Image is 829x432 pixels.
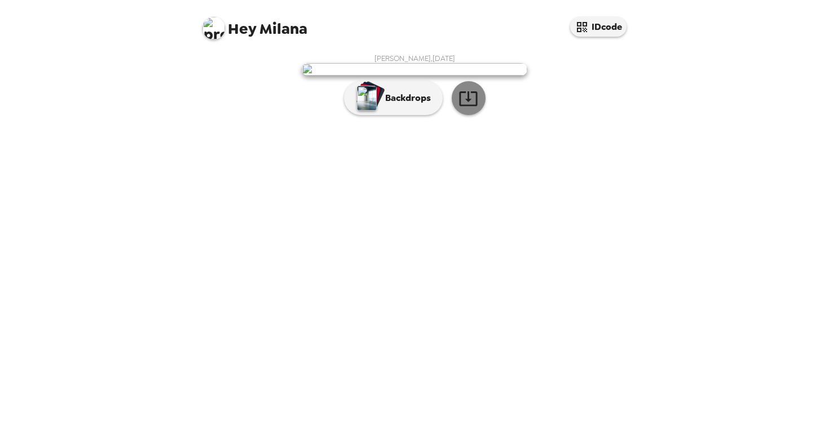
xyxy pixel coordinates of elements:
span: [PERSON_NAME] , [DATE] [374,54,455,63]
button: IDcode [570,17,627,37]
img: user [302,63,527,76]
img: profile pic [202,17,225,39]
p: Backdrops [380,91,431,105]
span: Milana [202,11,307,37]
button: Backdrops [344,81,443,115]
span: Hey [228,19,256,39]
